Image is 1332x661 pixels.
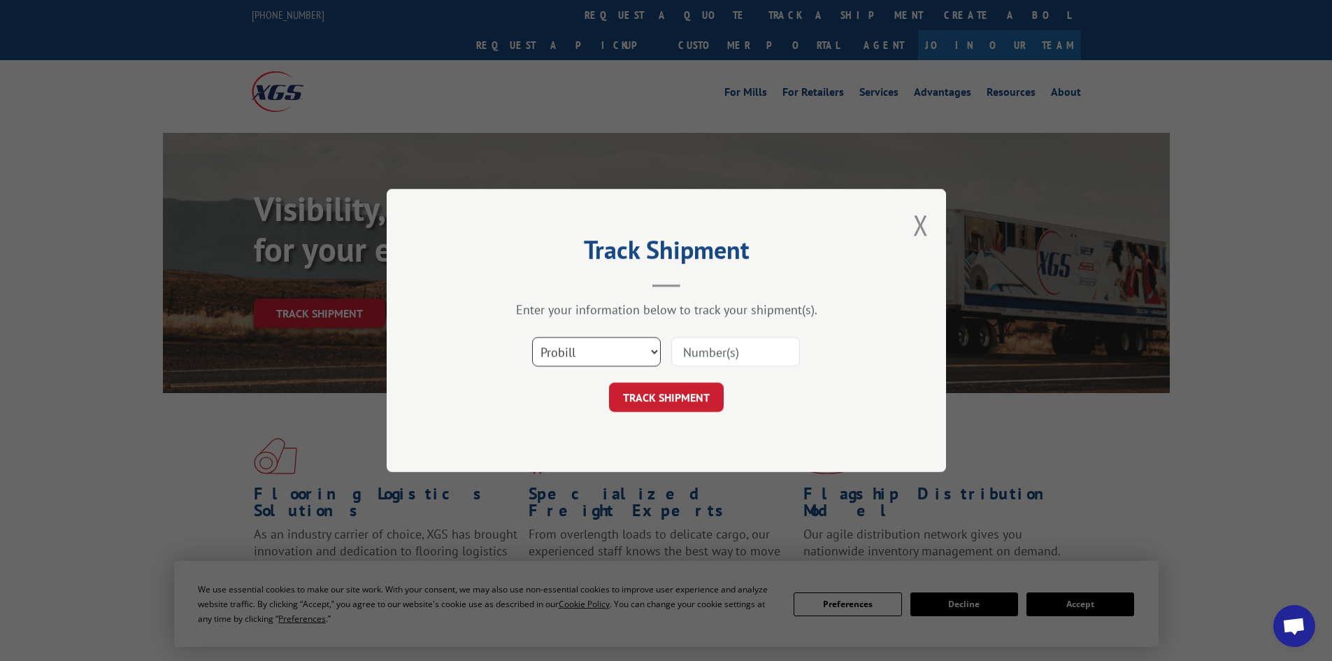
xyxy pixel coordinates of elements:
h2: Track Shipment [457,240,876,266]
div: Enter your information below to track your shipment(s). [457,301,876,318]
div: Open chat [1273,605,1315,647]
input: Number(s) [671,337,800,367]
button: TRACK SHIPMENT [609,383,724,412]
button: Close modal [913,206,929,243]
